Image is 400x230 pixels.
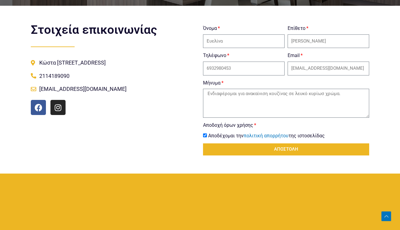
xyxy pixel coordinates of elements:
span: Κώστα [STREET_ADDRESS] [38,58,106,68]
input: Το τηλέφωνο σας [203,62,285,75]
span: ΑΠΟΣΤΟΛΗ [274,147,298,152]
span: 2114189090 [38,71,69,81]
label: Μήνυμα [203,78,224,88]
input: Το Email σας [288,62,369,75]
span: [EMAIL_ADDRESS][DOMAIN_NAME] [38,84,127,94]
label: Επίθετο [288,24,308,33]
a: 2114189090 [31,71,197,81]
h2: Στοιχεία επικοινωνίας [31,24,197,36]
input: Το επίθετό σας [288,34,369,48]
label: Αποδοχή όρων χρήσης [203,121,256,130]
a: [EMAIL_ADDRESS][DOMAIN_NAME] [31,84,197,94]
a: πολιτική απορρήτου [244,133,289,139]
label: Όνομα [203,24,220,33]
label: Τηλέφωνο [203,51,229,60]
button: ΑΠΟΣΤΟΛΗ [203,143,369,155]
label: Email [288,51,303,60]
a: Κώστα [STREET_ADDRESS] [31,58,197,68]
label: Αποδέχομαι την της ιστοσελίδας [208,133,325,139]
input: Το όνομα σας [203,34,285,48]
